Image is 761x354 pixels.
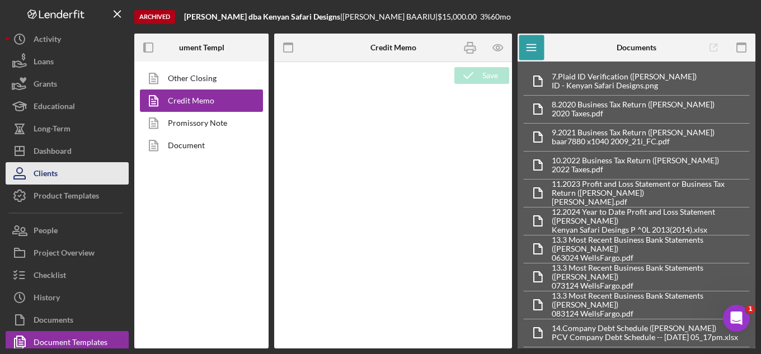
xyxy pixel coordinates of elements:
div: Activity [34,28,61,53]
div: PCV Company Debt Schedule -- [DATE] 05_17pm.xlsx [552,333,738,342]
div: Long-Term [34,117,71,143]
div: 7. Plaid ID Verification ([PERSON_NAME]) [552,72,697,81]
a: Other Closing [140,67,257,89]
div: Project Overview [34,242,95,267]
div: $15,000.00 [438,12,480,21]
div: [PERSON_NAME] BAARIU | [342,12,438,21]
div: [PERSON_NAME].pdf [552,197,749,206]
div: 12. 2024 Year to Date Profit and Loss Statement ([PERSON_NAME]) [552,207,749,225]
div: 063024 WellsFargo.pdf [552,253,749,262]
button: Document Templates [6,331,129,353]
div: 2020 Taxes.pdf [552,109,715,118]
div: Documents [34,309,73,334]
a: Document [140,134,257,157]
div: Save [482,67,498,84]
div: Dashboard [34,140,72,165]
b: Credit Memo [370,43,416,52]
button: Grants [6,73,129,95]
span: 1 [746,305,755,314]
div: 083124 WellsFargo.pdf [552,309,749,318]
button: Activity [6,28,129,50]
div: | [184,12,342,21]
button: Clients [6,162,129,185]
div: Archived [134,10,175,24]
div: 13. 3 Most Recent Business Bank Statements ([PERSON_NAME]) [552,235,749,253]
a: Promissory Note [140,112,257,134]
div: Product Templates [34,185,99,210]
button: Long-Term [6,117,129,140]
b: [PERSON_NAME] dba Kenyan Safari Designs [184,12,340,21]
div: People [34,219,58,244]
div: 2022 Taxes.pdf [552,165,719,174]
div: 3 % [480,12,491,21]
button: History [6,286,129,309]
button: Documents [6,309,129,331]
button: Save [454,67,509,84]
button: People [6,219,129,242]
div: 8. 2020 Business Tax Return ([PERSON_NAME]) [552,100,715,109]
div: 9. 2021 Business Tax Return ([PERSON_NAME]) [552,128,715,137]
div: ID - Kenyan Safari Designs.png [552,81,697,90]
button: Educational [6,95,129,117]
button: Project Overview [6,242,129,264]
div: baar7880 x1040 2009_21i_FC.pdf [552,137,715,146]
div: History [34,286,60,311]
iframe: Intercom live chat [723,305,750,332]
div: 60 mo [491,12,511,21]
div: 13. 3 Most Recent Business Bank Statements ([PERSON_NAME]) [552,291,749,309]
b: Document Templates [165,43,238,52]
div: Clients [34,162,58,187]
button: Checklist [6,264,129,286]
div: 13. 3 Most Recent Business Bank Statements ([PERSON_NAME]) [552,263,749,281]
div: Educational [34,95,75,120]
button: Dashboard [6,140,129,162]
div: 11. 2023 Profit and Loss Statement or Business Tax Return ([PERSON_NAME]) [552,180,749,197]
div: Checklist [34,264,66,289]
div: Loans [34,50,54,75]
div: 10. 2022 Business Tax Return ([PERSON_NAME]) [552,156,719,165]
div: Kenyan Safari Desings P ^0L 2013(2014).xlsx [552,225,749,234]
button: Product Templates [6,185,129,207]
div: 14. Company Debt Schedule ([PERSON_NAME]) [552,324,738,333]
button: Loans [6,50,129,73]
b: Documents [617,43,656,52]
a: Credit Memo [140,89,257,112]
div: Grants [34,73,57,98]
div: 073124 WellsFargo.pdf [552,281,749,290]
